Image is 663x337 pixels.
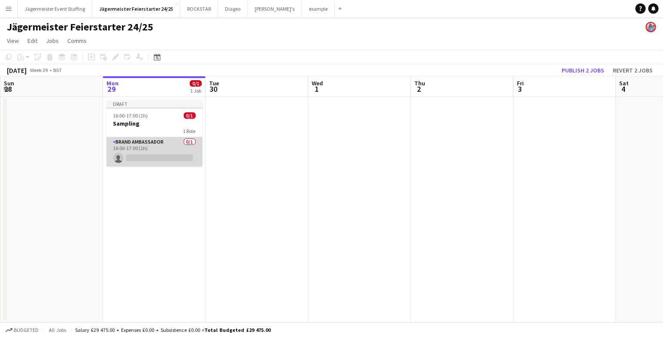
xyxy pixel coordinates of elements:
[28,67,50,73] span: Week 39
[47,327,68,333] span: All jobs
[24,35,41,46] a: Edit
[67,37,87,45] span: Comms
[75,327,271,333] div: Salary £29 475.00 + Expenses £0.00 + Subsistence £0.00 =
[618,84,629,94] span: 4
[3,35,22,46] a: View
[218,0,248,17] button: Diageo
[106,100,203,166] app-job-card: Draft16:00-17:00 (1h)0/1Sampling1 RoleBrand Ambassador0/116:00-17:00 (1h)
[312,79,323,87] span: Wed
[558,65,608,76] button: Publish 2 jobs
[248,0,302,17] button: [PERSON_NAME]'s
[7,21,153,33] h1: Jägermeister Feierstarter 24/25
[190,80,202,87] span: 0/1
[183,128,196,134] span: 1 Role
[414,79,425,87] span: Thu
[14,327,39,333] span: Budgeted
[208,84,219,94] span: 30
[646,22,656,32] app-user-avatar: Lucy Hillier
[7,66,27,75] div: [DATE]
[92,0,180,17] button: Jägermeister Feierstarter 24/25
[27,37,37,45] span: Edit
[4,79,14,87] span: Sun
[516,84,524,94] span: 3
[113,112,148,119] span: 16:00-17:00 (1h)
[64,35,90,46] a: Comms
[413,84,425,94] span: 2
[106,137,203,166] app-card-role: Brand Ambassador0/116:00-17:00 (1h)
[105,84,119,94] span: 29
[106,100,203,107] div: Draft
[190,87,201,94] div: 1 Job
[106,120,203,127] h3: Sampling
[209,79,219,87] span: Tue
[310,84,323,94] span: 1
[184,112,196,119] span: 0/1
[3,84,14,94] span: 28
[4,325,40,335] button: Budgeted
[180,0,218,17] button: ROCKSTAR
[18,0,92,17] button: Jägermeister Event Staffing
[46,37,59,45] span: Jobs
[620,79,629,87] span: Sat
[106,79,119,87] span: Mon
[7,37,19,45] span: View
[517,79,524,87] span: Fri
[43,35,62,46] a: Jobs
[609,65,656,76] button: Revert 2 jobs
[204,327,271,333] span: Total Budgeted £29 475.00
[302,0,335,17] button: example
[53,67,62,73] div: BST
